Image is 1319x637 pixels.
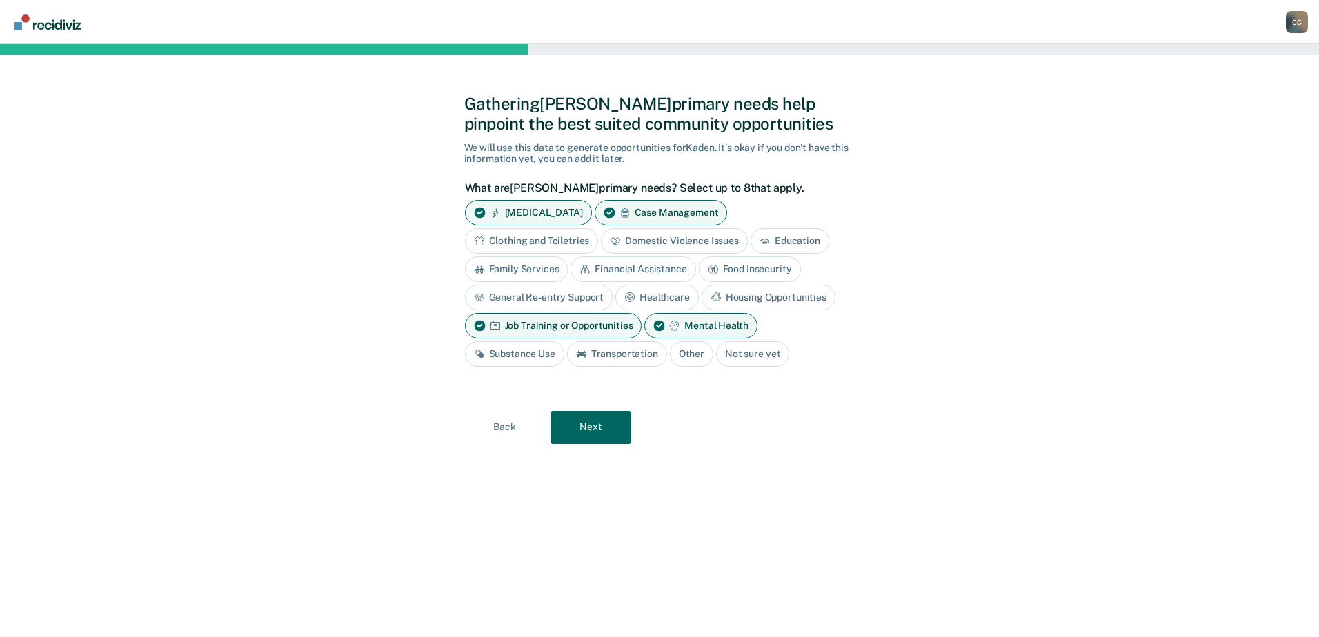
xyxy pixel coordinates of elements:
div: Case Management [595,200,728,225]
button: Next [551,411,631,444]
div: Transportation [567,341,667,367]
div: Substance Use [465,341,564,367]
div: [MEDICAL_DATA] [465,200,592,225]
div: Food Insecurity [699,256,801,282]
img: Recidiviz [14,14,81,30]
div: Education [751,228,829,254]
button: Back [464,411,545,444]
div: Not sure yet [716,341,789,367]
div: Healthcare [615,285,699,310]
div: Gathering [PERSON_NAME] primary needs help pinpoint the best suited community opportunities [464,94,855,134]
div: Other [670,341,713,367]
div: Clothing and Toiletries [465,228,599,254]
div: Mental Health [644,313,757,338]
div: Job Training or Opportunities [465,313,642,338]
div: General Re-entry Support [465,285,613,310]
div: Housing Opportunities [702,285,835,310]
div: C C [1286,11,1308,33]
button: Profile dropdown button [1286,11,1308,33]
label: What are [PERSON_NAME] primary needs? Select up to 8 that apply. [465,181,848,194]
div: Domestic Violence Issues [601,228,748,254]
div: Financial Assistance [571,256,695,282]
div: We will use this data to generate opportunities for Kaden . It's okay if you don't have this info... [464,142,855,165]
div: Family Services [465,256,568,282]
